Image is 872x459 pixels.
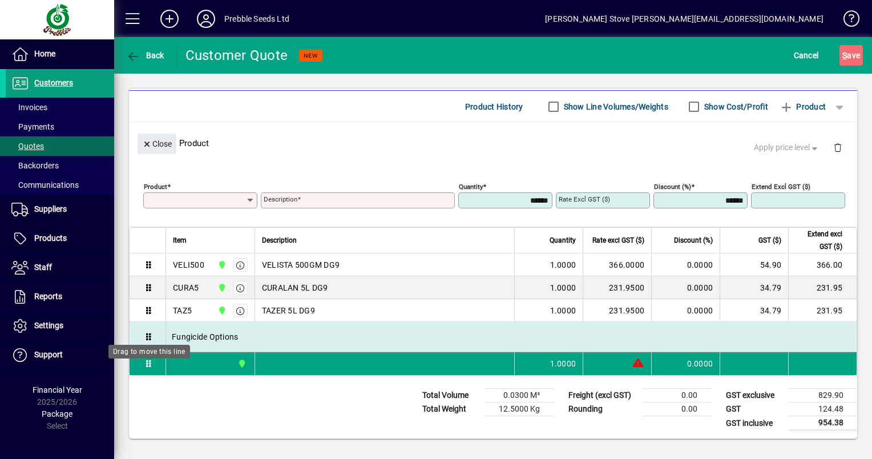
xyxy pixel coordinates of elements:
span: Quantity [550,234,576,247]
mat-label: Rate excl GST ($) [559,195,610,203]
span: 1.0000 [550,358,576,369]
td: 0.00 [643,402,711,416]
div: Product [129,122,857,164]
td: 12.5000 Kg [485,402,554,416]
td: 0.0000 [651,299,720,322]
span: Communications [11,180,79,190]
span: 1.0000 [550,282,576,293]
div: VELI500 [173,259,204,271]
span: Customers [34,78,73,87]
mat-label: Extend excl GST ($) [752,183,810,191]
button: Back [123,45,167,66]
td: 231.95 [788,299,857,322]
span: Extend excl GST ($) [796,228,842,253]
a: Knowledge Base [835,2,858,39]
a: Products [6,224,114,253]
label: Show Cost/Profit [702,101,768,112]
span: Invoices [11,103,47,112]
a: Reports [6,283,114,311]
div: Prebble Seeds Ltd [224,10,289,28]
span: Apply price level [754,142,820,154]
td: GST exclusive [720,389,789,402]
app-page-header-button: Back [114,45,177,66]
span: Cancel [794,46,819,65]
mat-label: Product [144,183,167,191]
span: Package [42,409,72,418]
button: Delete [824,134,851,161]
td: 0.00 [643,389,711,402]
span: Reports [34,292,62,301]
div: TAZ5 [173,305,192,316]
span: Description [262,234,297,247]
a: Payments [6,117,114,136]
span: CHRISTCHURCH [235,357,248,370]
button: Cancel [791,45,822,66]
button: Close [138,134,176,154]
td: GST inclusive [720,416,789,430]
span: NEW [304,52,318,59]
a: Suppliers [6,195,114,224]
td: 0.0000 [651,253,720,276]
button: Apply price level [749,138,825,158]
span: Settings [34,321,63,330]
div: Fungicide Options [166,322,857,352]
span: GST ($) [758,234,781,247]
span: ave [842,46,860,65]
td: 829.90 [789,389,857,402]
a: Home [6,40,114,69]
a: Quotes [6,136,114,156]
td: 954.38 [789,416,857,430]
td: 54.90 [720,253,788,276]
span: Item [173,234,187,247]
span: Rate excl GST ($) [592,234,644,247]
span: Home [34,49,55,58]
td: 124.48 [789,402,857,416]
span: TAZER 5L DG9 [262,305,315,316]
a: Invoices [6,98,114,117]
span: CHRISTCHURCH [215,281,228,294]
td: 231.95 [788,276,857,299]
td: 34.79 [720,299,788,322]
div: Drag to move this line [108,345,190,359]
a: Staff [6,253,114,282]
div: Customer Quote [185,46,288,65]
div: CURA5 [173,282,199,293]
span: CURALAN 5L DG9 [262,282,328,293]
td: GST [720,402,789,416]
a: Communications [6,175,114,195]
mat-label: Discount (%) [654,183,691,191]
button: Profile [188,9,224,29]
div: 231.9500 [590,282,644,293]
span: Payments [11,122,54,131]
div: [PERSON_NAME] Stove [PERSON_NAME][EMAIL_ADDRESS][DOMAIN_NAME] [545,10,823,28]
span: Support [34,350,63,359]
span: Product History [465,98,523,116]
span: Financial Year [33,385,82,394]
label: Show Line Volumes/Weights [562,101,668,112]
a: Backorders [6,156,114,175]
button: Save [839,45,863,66]
div: 231.9500 [590,305,644,316]
td: 366.00 [788,253,857,276]
a: Support [6,341,114,369]
td: 0.0000 [651,352,720,375]
span: S [842,51,847,60]
td: 0.0000 [651,276,720,299]
td: Total Volume [417,389,485,402]
app-page-header-button: Delete [824,142,851,152]
button: Product History [461,96,528,117]
span: Backorders [11,161,59,170]
mat-label: Quantity [459,183,483,191]
td: Total Weight [417,402,485,416]
td: 34.79 [720,276,788,299]
span: Suppliers [34,204,67,214]
button: Add [151,9,188,29]
span: VELISTA 500GM DG9 [262,259,340,271]
span: CHRISTCHURCH [215,259,228,271]
mat-label: Description [264,195,297,203]
span: CHRISTCHURCH [215,304,228,317]
span: Staff [34,263,52,272]
app-page-header-button: Close [135,138,179,148]
td: Freight (excl GST) [563,389,643,402]
td: Rounding [563,402,643,416]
